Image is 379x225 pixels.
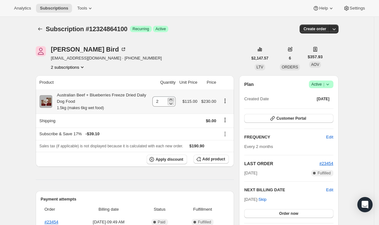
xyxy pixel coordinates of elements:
[46,25,128,32] span: Subscription #12324864100
[182,99,197,104] span: $115.00
[51,64,86,70] button: Product actions
[77,6,87,11] span: Tools
[41,202,77,216] th: Order
[244,96,269,102] span: Created Date
[322,132,337,142] button: Edit
[289,56,291,61] span: 6
[300,25,330,33] button: Create order
[309,4,338,13] button: Help
[282,65,298,69] span: ORDERS
[311,62,319,67] span: AOV
[198,220,211,225] span: Fulfilled
[189,144,204,148] span: $190.90
[10,4,35,13] button: Analytics
[45,220,58,224] a: #23454
[255,194,270,205] button: Skip
[257,65,263,69] span: LTV
[339,4,369,13] button: Settings
[311,81,331,88] span: Active
[244,209,333,218] button: Order now
[251,56,268,61] span: $2,147.57
[285,54,295,63] button: 6
[156,157,183,162] span: Apply discount
[244,197,266,202] span: [DATE] ·
[319,160,333,167] button: #23454
[317,171,331,176] span: Fulfilled
[323,82,324,87] span: |
[244,187,326,193] h2: NEXT BILLING DATE
[51,55,162,61] span: [EMAIL_ADDRESS][DOMAIN_NAME] · [PHONE_NUMBER]
[248,54,272,63] button: $2,147.57
[57,106,104,110] small: 1.5kg (makes 6kg wet food)
[143,206,176,213] span: Status
[259,196,266,203] span: Skip
[40,6,68,11] span: Subscriptions
[326,187,333,193] button: Edit
[308,54,323,60] span: $357.93
[36,75,150,89] th: Product
[178,75,199,89] th: Unit Price
[36,25,45,33] button: Subscriptions
[73,4,97,13] button: Tools
[244,160,319,167] h2: LAST ORDER
[14,6,31,11] span: Analytics
[244,134,326,140] h2: FREQUENCY
[244,170,257,176] span: [DATE]
[202,157,225,162] span: Add product
[201,99,216,104] span: $230.00
[303,26,326,32] span: Create order
[244,114,333,123] button: Customer Portal
[36,114,150,128] th: Shipping
[244,144,273,149] span: Every 2 months
[313,95,333,103] button: [DATE]
[317,96,330,102] span: [DATE]
[326,134,333,140] span: Edit
[276,116,306,121] span: Customer Portal
[279,211,298,216] span: Order now
[180,206,225,213] span: Fulfillment
[40,144,183,148] span: Sales tax (if applicable) is not displayed because it is calculated with each new order.
[193,155,229,164] button: Add product
[220,116,230,123] button: Shipping actions
[357,197,373,212] div: Open Intercom Messenger
[147,155,187,164] button: Apply discount
[199,75,218,89] th: Price
[78,206,139,213] span: Billing date
[319,161,333,166] a: #23454
[36,4,72,13] button: Subscriptions
[51,46,127,53] div: [PERSON_NAME] Bird
[52,92,149,111] div: Australian Beef + Blueberries Freeze Dried Daily Dog Food
[220,97,230,104] button: Product actions
[150,75,178,89] th: Quantity
[133,26,149,32] span: Recurring
[85,131,99,137] span: - $39.10
[206,118,216,123] span: $0.00
[244,81,254,88] h2: Plan
[41,196,229,202] h2: Payment attempts
[36,46,46,56] span: Elizabeth Bird
[158,220,165,225] span: Paid
[319,6,328,11] span: Help
[156,26,166,32] span: Active
[350,6,365,11] span: Settings
[40,131,216,137] div: Subscribe & Save 17%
